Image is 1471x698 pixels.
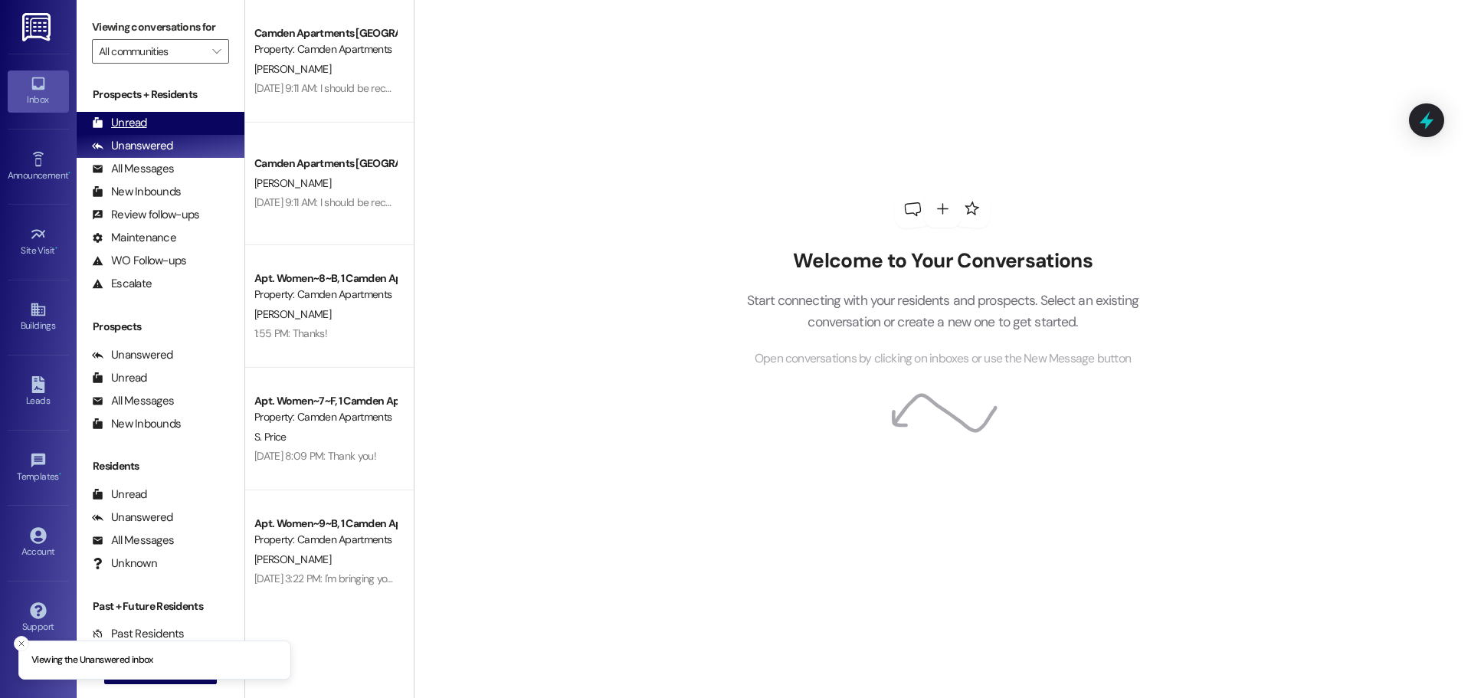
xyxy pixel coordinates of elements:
[92,393,174,409] div: All Messages
[77,458,244,474] div: Residents
[254,195,537,209] div: [DATE] 9:11 AM: I should be receiving the check in the mail [DATE].
[92,184,181,200] div: New Inbounds
[92,138,173,154] div: Unanswered
[92,276,152,292] div: Escalate
[254,270,396,287] div: Apt. Women~8~B, 1 Camden Apartments - Women
[254,572,529,585] div: [DATE] 3:22 PM: I'm bringing you my procedure letter right now
[22,13,54,41] img: ResiDesk Logo
[92,347,173,363] div: Unanswered
[254,430,286,444] span: S. Price
[723,249,1161,274] h2: Welcome to Your Conversations
[254,62,331,76] span: [PERSON_NAME]
[254,41,396,57] div: Property: Camden Apartments
[92,15,229,39] label: Viewing conversations for
[92,370,147,386] div: Unread
[8,70,69,112] a: Inbox
[77,87,244,103] div: Prospects + Residents
[254,516,396,532] div: Apt. Women~9~B, 1 Camden Apartments - Women
[68,168,70,179] span: •
[92,115,147,131] div: Unread
[254,307,331,321] span: [PERSON_NAME]
[254,449,376,463] div: [DATE] 8:09 PM: Thank you!
[254,176,331,190] span: [PERSON_NAME]
[77,598,244,614] div: Past + Future Residents
[212,45,221,57] i: 
[92,230,176,246] div: Maintenance
[92,487,147,503] div: Unread
[92,207,199,223] div: Review follow-ups
[99,39,205,64] input: All communities
[8,297,69,338] a: Buildings
[254,25,396,41] div: Camden Apartments [GEOGRAPHIC_DATA]
[254,156,396,172] div: Camden Apartments [GEOGRAPHIC_DATA]
[92,510,173,526] div: Unanswered
[254,532,396,548] div: Property: Camden Apartments
[254,81,537,95] div: [DATE] 9:11 AM: I should be receiving the check in the mail [DATE].
[8,372,69,413] a: Leads
[8,447,69,489] a: Templates •
[92,533,174,549] div: All Messages
[254,287,396,303] div: Property: Camden Apartments
[77,319,244,335] div: Prospects
[723,290,1161,333] p: Start connecting with your residents and prospects. Select an existing conversation or create a n...
[8,221,69,263] a: Site Visit •
[92,555,157,572] div: Unknown
[59,469,61,480] span: •
[8,523,69,564] a: Account
[254,552,331,566] span: [PERSON_NAME]
[92,161,174,177] div: All Messages
[92,253,186,269] div: WO Follow-ups
[254,393,396,409] div: Apt. Women~7~F, 1 Camden Apartments - Women
[55,243,57,254] span: •
[254,409,396,425] div: Property: Camden Apartments
[31,654,153,667] p: Viewing the Unanswered inbox
[92,626,185,642] div: Past Residents
[755,349,1131,369] span: Open conversations by clicking on inboxes or use the New Message button
[92,416,181,432] div: New Inbounds
[14,636,29,651] button: Close toast
[8,598,69,639] a: Support
[254,326,327,340] div: 1:55 PM: Thanks!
